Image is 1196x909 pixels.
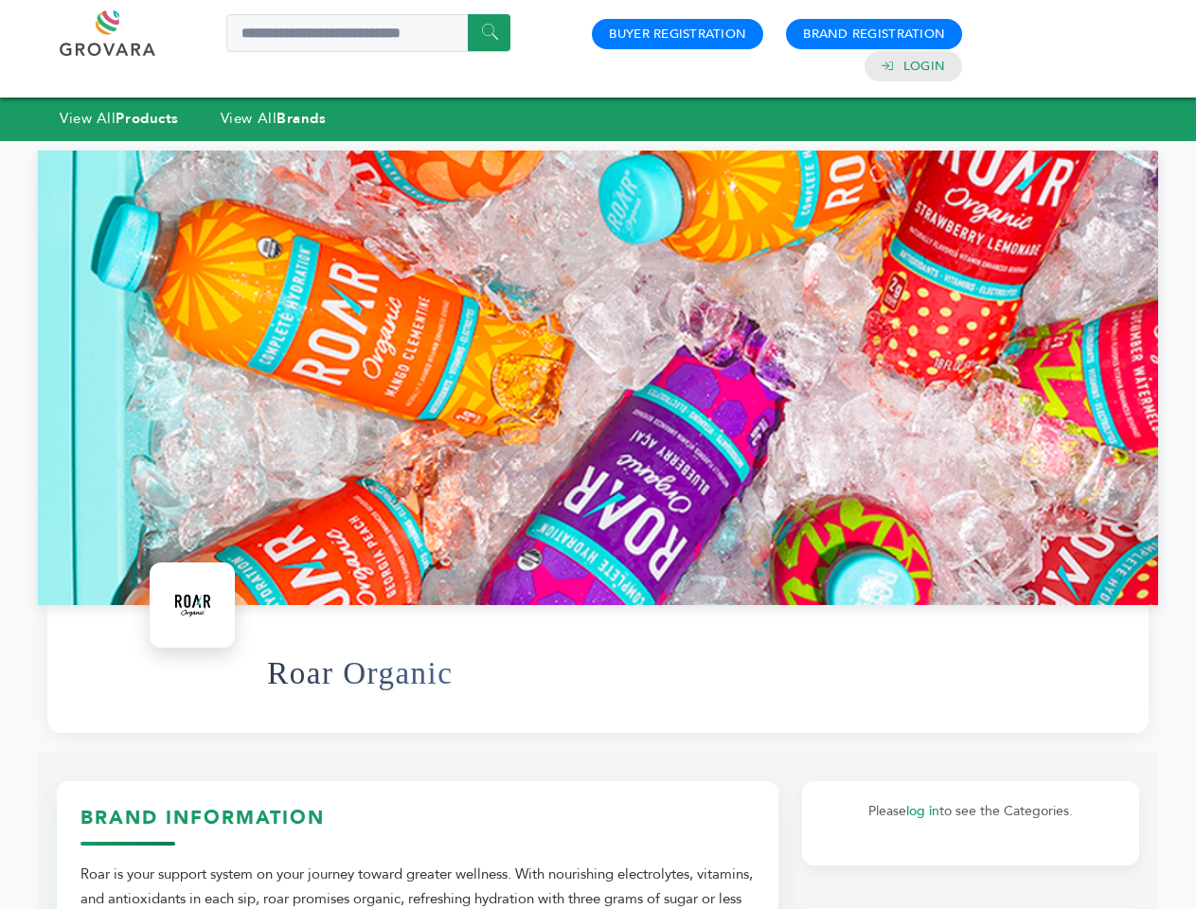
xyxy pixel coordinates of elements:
a: Buyer Registration [609,26,746,43]
h1: Roar Organic [267,627,453,720]
strong: Products [116,109,178,128]
a: Brand Registration [803,26,945,43]
input: Search a product or brand... [226,14,510,52]
a: Login [903,58,945,75]
a: View AllBrands [221,109,327,128]
img: Roar Organic Logo [154,567,230,643]
a: log in [906,802,939,820]
a: View AllProducts [60,109,179,128]
p: Please to see the Categories. [821,800,1120,823]
strong: Brands [277,109,326,128]
h3: Brand Information [80,805,755,846]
